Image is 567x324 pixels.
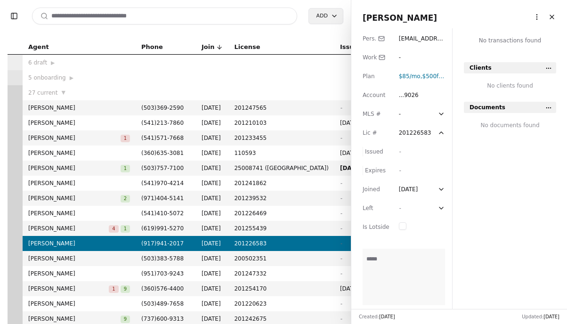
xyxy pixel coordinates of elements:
span: - [340,105,342,111]
span: [DATE] [543,314,559,319]
span: [DATE] [202,103,223,113]
span: 201247565 [234,103,328,113]
span: 200502351 [234,254,328,263]
div: - [399,109,416,119]
span: [PERSON_NAME] [28,284,109,293]
span: - [340,135,342,141]
span: [EMAIL_ADDRESS][DOMAIN_NAME] [399,35,445,61]
button: Add [308,8,343,24]
span: [DATE] [340,148,363,158]
span: [DATE] [202,314,223,324]
span: - [340,255,342,262]
span: [PERSON_NAME] [28,103,130,113]
div: 201226583 [399,128,431,138]
div: Created: [359,313,395,320]
span: 9 [121,285,130,293]
span: Clients [470,63,492,73]
span: [PERSON_NAME] [28,269,130,278]
span: 201241862 [234,178,328,188]
div: Work [363,53,389,62]
div: No clients found [464,81,556,90]
span: ( 503 ) 369 - 2590 [141,105,184,111]
span: [PERSON_NAME] [28,178,130,188]
span: [DATE] [202,178,223,188]
button: 1 [121,163,130,173]
span: ( 951 ) 703 - 9243 [141,270,184,277]
span: [DATE] [379,314,395,319]
span: ( 360 ) 576 - 4400 [141,285,184,292]
span: - [340,300,342,307]
span: ( 971 ) 404 - 5141 [141,195,184,202]
div: MLS # [363,109,389,119]
span: [PERSON_NAME] [28,299,130,308]
span: Join [202,42,214,52]
span: [DATE] [202,194,223,203]
span: [DATE] [202,118,223,128]
span: ( 503 ) 383 - 5788 [141,255,184,262]
span: [DATE] [202,163,223,173]
span: - [340,180,342,186]
span: 201220623 [234,299,328,308]
span: [DATE] [202,224,223,233]
span: [DATE] [202,254,223,263]
button: 9 [121,284,130,293]
div: Issued [363,147,389,156]
span: 27 current [28,88,57,97]
div: Updated: [522,313,559,320]
span: 201254170 [234,284,328,293]
span: - [340,316,342,322]
span: 4 [109,225,118,233]
span: 201210103 [234,118,328,128]
div: - [399,53,416,62]
button: 1 [109,284,118,293]
span: [DATE] [340,118,363,128]
div: 5 onboarding [28,73,130,82]
span: $85 /mo [399,73,421,80]
span: [DATE] [202,148,223,158]
span: [PERSON_NAME] [28,194,121,203]
span: 1 [121,165,130,172]
span: [DATE] [340,284,363,293]
span: 201242675 [234,314,328,324]
span: [PERSON_NAME] [28,163,121,173]
span: 201255439 [234,224,328,233]
span: Documents [470,103,505,112]
span: 25008741 ([GEOGRAPHIC_DATA]) [234,163,328,173]
div: Joined [363,185,389,194]
span: [DATE] [202,269,223,278]
span: 201233455 [234,133,328,143]
span: 1 [121,135,130,142]
span: - [340,240,342,247]
span: - [340,225,342,232]
div: Left [363,203,389,213]
span: ( 360 ) 635 - 3081 [141,150,184,156]
span: [DATE] [202,209,223,218]
span: [DATE] [202,239,223,248]
button: 4 [109,224,118,233]
span: ( 541 ) 213 - 7860 [141,120,184,126]
span: 201239532 [234,194,328,203]
div: Pers. [363,34,389,43]
div: Plan [363,72,389,81]
div: ...9026 [399,90,419,100]
span: 1 [109,285,118,293]
span: 1 [121,225,130,233]
span: [DATE] [202,284,223,293]
div: Expires [363,166,389,175]
span: Agent [28,42,49,52]
span: ( 619 ) 991 - 5270 [141,225,184,232]
div: No transactions found [464,36,556,51]
span: Issued [340,42,363,52]
span: ( 541 ) 970 - 4214 [141,180,184,186]
span: - [340,270,342,277]
span: [PERSON_NAME] [28,148,130,158]
span: ( 503 ) 489 - 7658 [141,300,184,307]
span: ( 917 ) 941 - 2017 [141,240,184,247]
span: [PERSON_NAME] [28,133,121,143]
span: Phone [141,42,163,52]
span: [PERSON_NAME] [363,13,437,23]
span: ( 503 ) 757 - 7100 [141,165,184,171]
span: ( 737 ) 600 - 9313 [141,316,184,322]
span: 110593 [234,148,328,158]
span: - [399,167,401,174]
